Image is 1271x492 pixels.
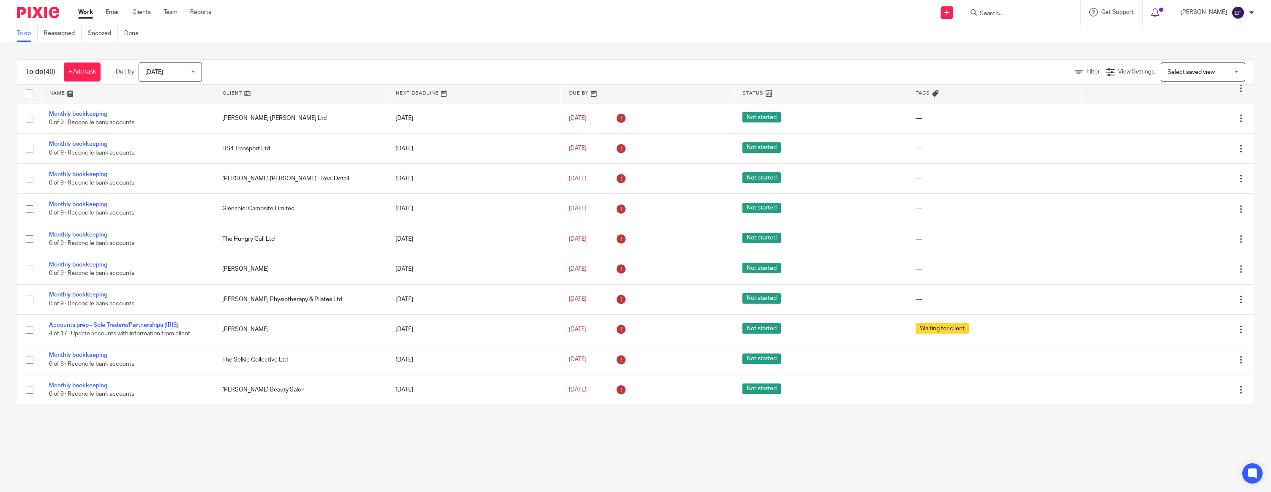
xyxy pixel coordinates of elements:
[979,10,1055,18] input: Search
[164,8,177,16] a: Team
[387,315,560,345] td: [DATE]
[387,133,560,163] td: [DATE]
[78,8,93,16] a: Work
[916,174,1072,183] div: ---
[569,296,586,302] span: [DATE]
[214,194,387,224] td: Glenshiel Campsite Limited
[387,345,560,375] td: [DATE]
[569,206,586,212] span: [DATE]
[569,176,586,182] span: [DATE]
[49,180,134,186] span: 0 of 9 · Reconcile bank accounts
[916,295,1072,304] div: ---
[1167,69,1215,75] span: Select saved view
[214,315,387,345] td: [PERSON_NAME]
[49,352,107,358] a: Monthly bookkeeping
[916,265,1072,273] div: ---
[742,323,781,334] span: Not started
[569,326,586,332] span: [DATE]
[49,361,134,367] span: 0 of 9 · Reconcile bank accounts
[49,271,134,277] span: 0 of 9 · Reconcile bank accounts
[742,233,781,243] span: Not started
[387,284,560,314] td: [DATE]
[742,383,781,394] span: Not started
[742,293,781,304] span: Not started
[916,323,969,334] span: Waiting for client
[569,387,586,393] span: [DATE]
[49,292,107,298] a: Monthly bookkeeping
[49,111,107,117] a: Monthly bookkeeping
[214,345,387,375] td: The Selkie Collective Ltd
[916,204,1072,213] div: ---
[742,353,781,364] span: Not started
[49,240,134,246] span: 0 of 9 · Reconcile bank accounts
[214,163,387,193] td: [PERSON_NAME] [PERSON_NAME] - Real Detail
[387,103,560,133] td: [DATE]
[387,375,560,405] td: [DATE]
[1118,69,1154,75] span: View Settings
[49,232,107,238] a: Monthly bookkeeping
[916,144,1072,153] div: ---
[916,114,1072,122] div: ---
[88,25,118,42] a: Snoozed
[49,301,134,307] span: 0 of 9 · Reconcile bank accounts
[214,224,387,254] td: The Hungry Gull Ltd
[44,25,82,42] a: Reassigned
[916,356,1072,364] div: ---
[17,7,59,18] img: Pixie
[742,172,781,183] span: Not started
[44,68,55,75] span: (40)
[742,203,781,213] span: Not started
[116,68,134,76] p: Due by
[916,235,1072,243] div: ---
[17,25,38,42] a: To do
[49,391,134,397] span: 0 of 9 · Reconcile bank accounts
[387,194,560,224] td: [DATE]
[26,68,55,76] h1: To do
[106,8,120,16] a: Email
[214,375,387,405] td: [PERSON_NAME] Beauty Salon
[742,142,781,153] span: Not started
[49,322,179,328] a: Accounts prep - Sole Traders/Partnerships (IRIS)
[49,262,107,268] a: Monthly bookkeeping
[190,8,211,16] a: Reports
[132,8,151,16] a: Clients
[49,331,190,337] span: 4 of 17 · Update accounts with information from client
[569,146,586,152] span: [DATE]
[387,224,560,254] td: [DATE]
[1086,69,1100,75] span: Filter
[145,69,163,75] span: [DATE]
[49,210,134,216] span: 0 of 9 · Reconcile bank accounts
[569,236,586,242] span: [DATE]
[214,133,387,163] td: HS4 Transport Ltd
[569,115,586,121] span: [DATE]
[124,25,145,42] a: Done
[49,120,134,125] span: 0 of 9 · Reconcile bank accounts
[49,150,134,156] span: 0 of 9 · Reconcile bank accounts
[916,386,1072,394] div: ---
[214,103,387,133] td: [PERSON_NAME] [PERSON_NAME] Ltd
[214,284,387,314] td: [PERSON_NAME] Physiotherapy & Pilates Ltd
[742,263,781,273] span: Not started
[742,112,781,122] span: Not started
[1101,9,1134,15] span: Get Support
[214,254,387,284] td: [PERSON_NAME]
[49,141,107,147] a: Monthly bookkeeping
[64,63,101,82] a: + Add task
[49,383,107,389] a: Monthly bookkeeping
[49,201,107,207] a: Monthly bookkeeping
[1181,8,1227,16] p: [PERSON_NAME]
[1231,6,1245,19] img: svg%3E
[569,266,586,272] span: [DATE]
[916,91,930,95] span: Tags
[387,163,560,193] td: [DATE]
[569,357,586,363] span: [DATE]
[49,171,107,177] a: Monthly bookkeeping
[387,254,560,284] td: [DATE]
